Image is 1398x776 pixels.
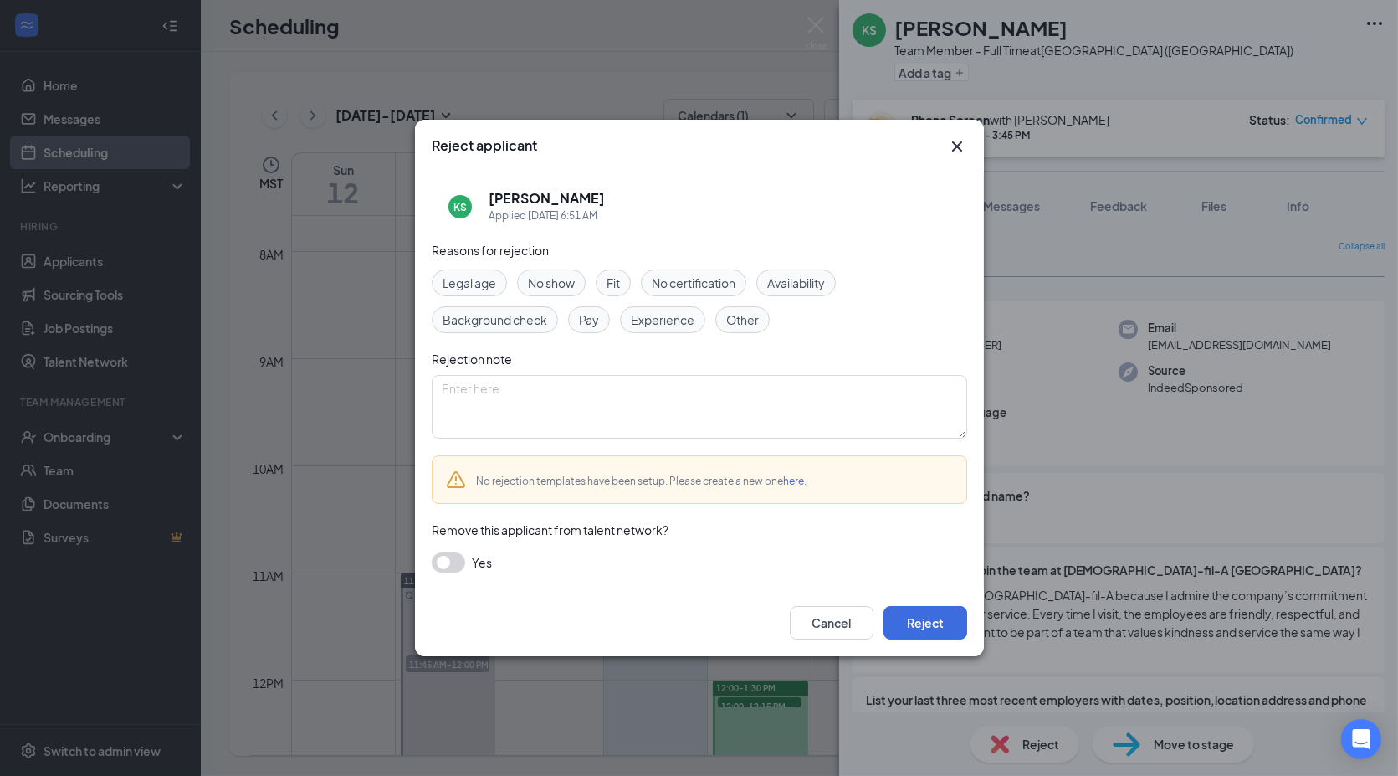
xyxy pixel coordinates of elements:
[432,243,549,258] span: Reasons for rejection
[443,274,496,292] span: Legal age
[767,274,825,292] span: Availability
[1341,719,1381,759] div: Open Intercom Messenger
[528,274,575,292] span: No show
[652,274,735,292] span: No certification
[790,606,873,640] button: Cancel
[432,522,668,537] span: Remove this applicant from talent network?
[476,475,807,487] span: No rejection templates have been setup. Please create a new one .
[631,311,694,329] span: Experience
[443,311,547,329] span: Background check
[579,311,599,329] span: Pay
[432,136,537,155] h3: Reject applicant
[432,352,512,367] span: Rejection note
[883,606,967,640] button: Reject
[472,552,492,573] span: Yes
[947,136,967,157] svg: Cross
[607,274,620,292] span: Fit
[947,136,967,157] button: Close
[783,475,804,487] a: here
[726,311,759,329] span: Other
[489,189,605,208] h5: [PERSON_NAME]
[489,208,605,224] div: Applied [DATE] 6:51 AM
[453,200,467,214] div: KS
[446,470,466,490] svg: Warning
